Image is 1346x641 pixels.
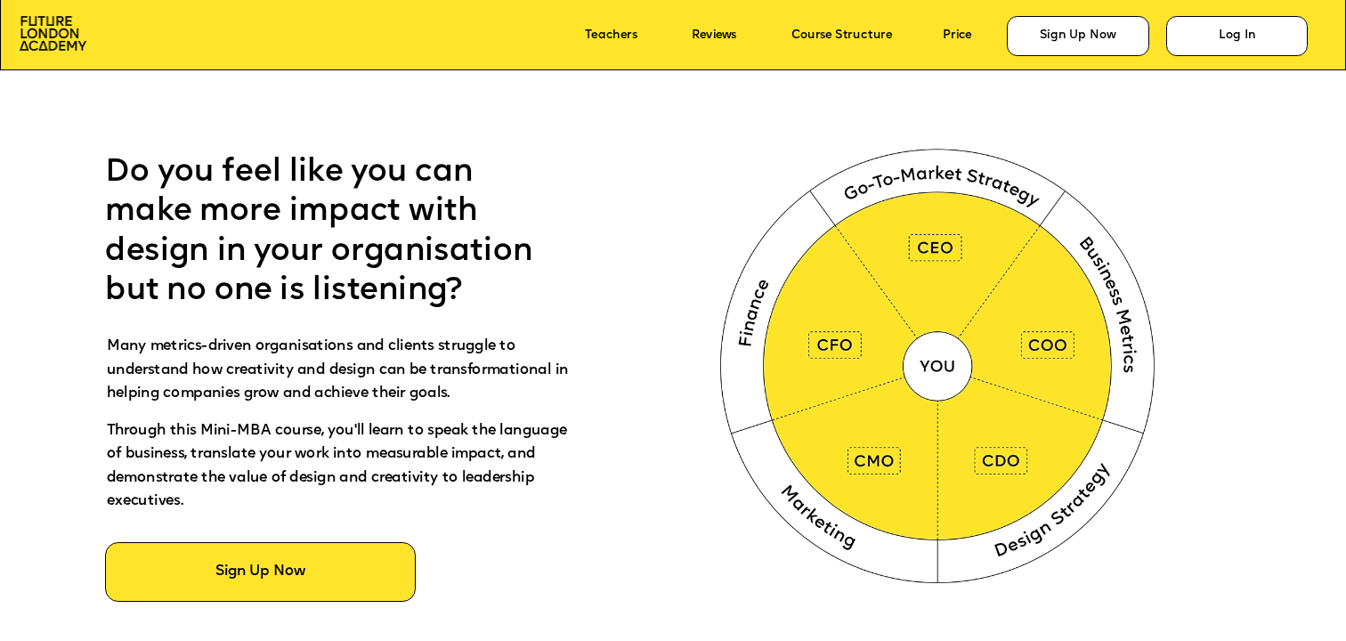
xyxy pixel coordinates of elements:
span: Many metrics-driven organisations and clients struggle to understand how creativity and design ca... [107,339,572,401]
span: Do you feel like you can make more impact with design in your organisation but no one is listening? [105,157,540,306]
a: Reviews [692,29,736,43]
img: image-94416c34-2042-40bc-bb9b-e63dbcc6dc34.webp [690,111,1191,614]
a: Course Structure [791,29,893,43]
a: Price [943,29,971,43]
a: Teachers [585,29,637,43]
img: image-aac980e9-41de-4c2d-a048-f29dd30a0068.png [20,16,86,50]
span: Through this Mini-MBA course, you'll learn to speak the language of business, translate your work... [107,424,571,509]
